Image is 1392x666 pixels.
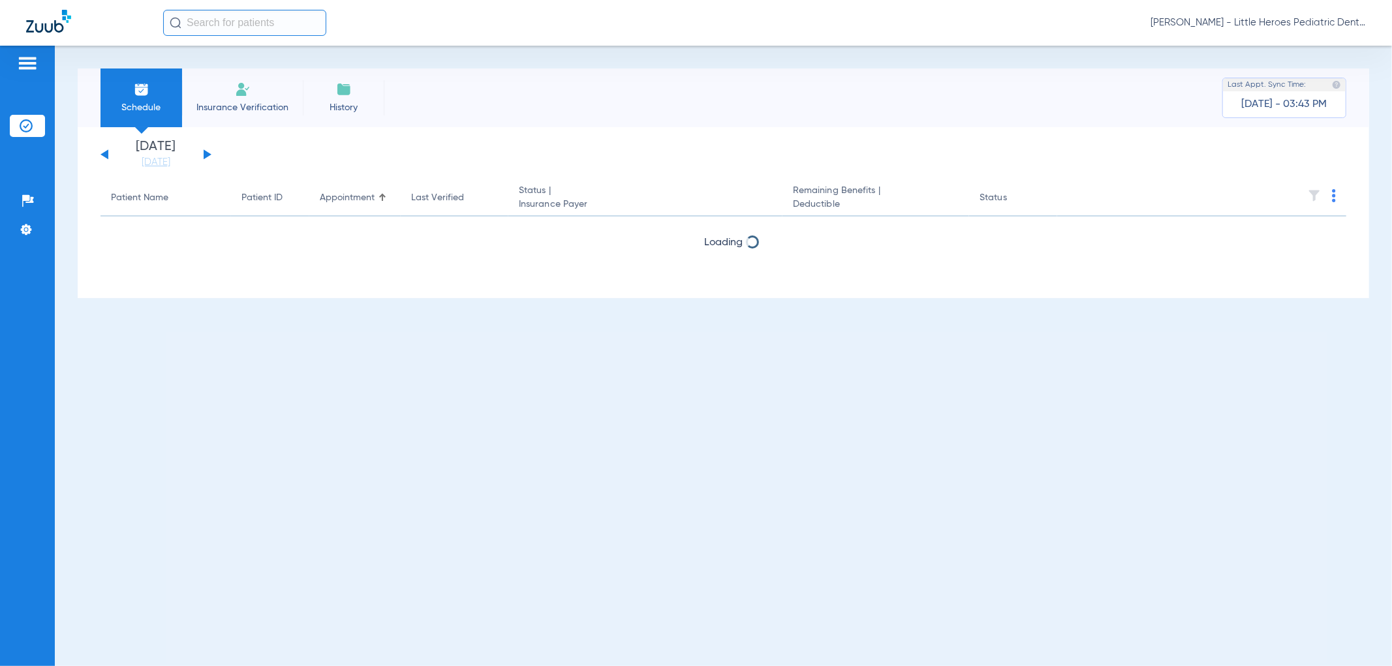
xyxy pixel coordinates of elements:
img: hamburger-icon [17,55,38,71]
div: Patient ID [241,191,283,205]
th: Status | [508,180,782,217]
span: Insurance Verification [192,101,293,114]
div: Patient Name [111,191,221,205]
li: [DATE] [117,140,195,169]
div: Appointment [320,191,375,205]
span: Schedule [110,101,172,114]
th: Status [969,180,1057,217]
span: [DATE] - 03:43 PM [1242,98,1327,111]
div: Patient Name [111,191,168,205]
div: Patient ID [241,191,299,205]
img: filter.svg [1308,189,1321,202]
img: Manual Insurance Verification [235,82,251,97]
span: Deductible [793,198,959,211]
span: History [313,101,375,114]
img: History [336,82,352,97]
div: Appointment [320,191,390,205]
span: Last Appt. Sync Time: [1228,78,1306,91]
input: Search for patients [163,10,326,36]
img: Search Icon [170,17,181,29]
a: [DATE] [117,156,195,169]
span: Loading [704,237,743,248]
span: Insurance Payer [519,198,772,211]
img: Zuub Logo [26,10,71,33]
img: last sync help info [1332,80,1341,89]
div: Last Verified [411,191,498,205]
img: Schedule [134,82,149,97]
div: Last Verified [411,191,464,205]
th: Remaining Benefits | [782,180,969,217]
span: [PERSON_NAME] - Little Heroes Pediatric Dentistry [1151,16,1366,29]
img: group-dot-blue.svg [1332,189,1336,202]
